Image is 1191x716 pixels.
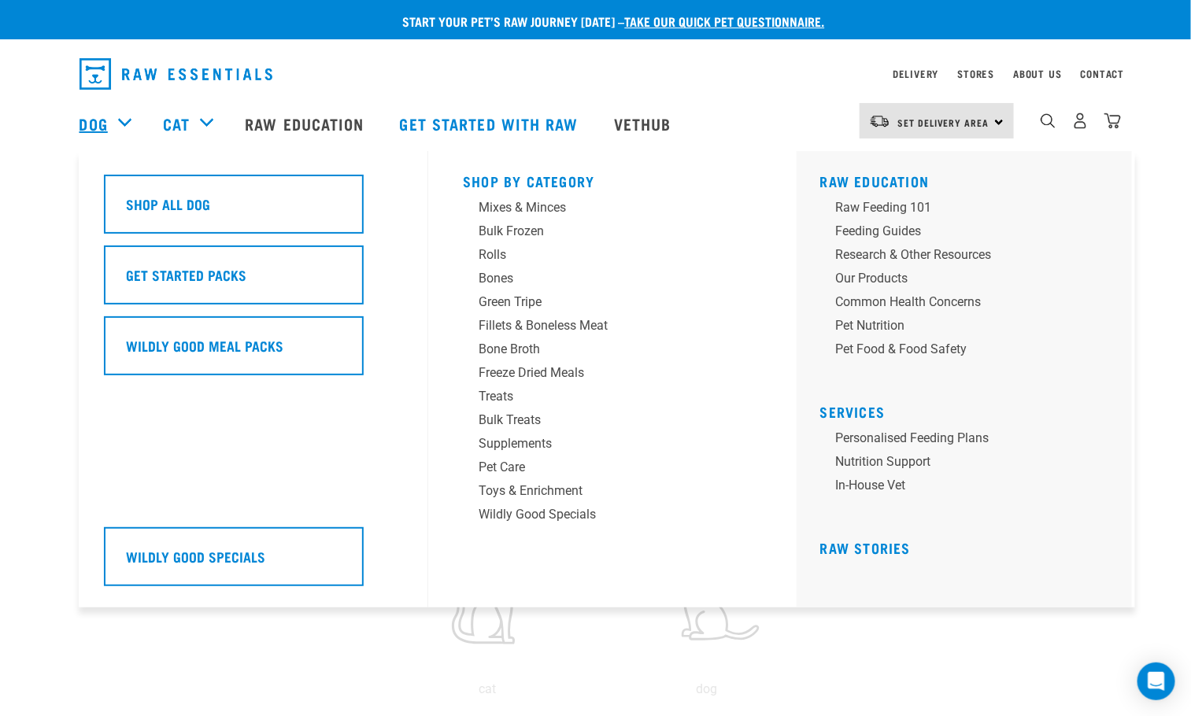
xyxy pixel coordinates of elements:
div: Rolls [479,245,724,264]
div: Open Intercom Messenger [1137,662,1175,700]
h5: Services [820,404,1119,416]
a: Bulk Treats [463,411,762,434]
h5: Shop By Category [463,173,762,186]
a: take our quick pet questionnaire. [625,17,825,24]
a: Vethub [598,92,691,155]
a: Feeding Guides [820,222,1119,245]
div: Pet Food & Food Safety [836,340,1082,359]
a: Wildly Good Meal Packs [104,316,403,387]
a: Supplements [463,434,762,458]
a: Raw Stories [820,544,911,552]
div: Freeze Dried Meals [479,364,724,382]
a: Bulk Frozen [463,222,762,245]
a: Contact [1081,71,1125,76]
a: Common Health Concerns [820,293,1119,316]
a: Rolls [463,245,762,269]
img: user.png [1072,113,1089,129]
a: Toys & Enrichment [463,482,762,505]
div: Bones [479,269,724,288]
a: Research & Other Resources [820,245,1119,269]
div: Bulk Treats [479,411,724,430]
a: Wildly Good Specials [104,527,403,598]
div: Pet Nutrition [836,316,1082,335]
a: Pet Care [463,458,762,482]
a: Freeze Dried Meals [463,364,762,387]
a: Wildly Good Specials [463,505,762,529]
a: Pet Nutrition [820,316,1119,340]
img: van-moving.png [869,114,890,128]
a: Raw Feeding 101 [820,198,1119,222]
div: Our Products [836,269,1082,288]
a: In-house vet [820,476,1119,500]
a: Delivery [893,71,938,76]
div: Raw Feeding 101 [836,198,1082,217]
h5: Wildly Good Meal Packs [127,335,284,356]
nav: dropdown navigation [67,52,1125,96]
a: Nutrition Support [820,452,1119,476]
h5: Shop All Dog [127,194,211,214]
a: Stores [958,71,995,76]
a: Raw Education [229,92,383,155]
div: Pet Care [479,458,724,477]
div: Mixes & Minces [479,198,724,217]
a: Green Tripe [463,293,762,316]
a: Our Products [820,269,1119,293]
p: dog [601,680,813,699]
div: Research & Other Resources [836,245,1082,264]
a: Raw Education [820,177,930,185]
p: cat [382,680,594,699]
div: Green Tripe [479,293,724,312]
a: Shop All Dog [104,175,403,245]
div: Toys & Enrichment [479,482,724,500]
div: Bulk Frozen [479,222,724,241]
div: Bone Broth [479,340,724,359]
a: Personalised Feeding Plans [820,429,1119,452]
h5: Wildly Good Specials [127,546,266,567]
h5: Get Started Packs [127,264,247,285]
div: Supplements [479,434,724,453]
div: Wildly Good Specials [479,505,724,524]
a: Fillets & Boneless Meat [463,316,762,340]
a: Pet Food & Food Safety [820,340,1119,364]
div: Common Health Concerns [836,293,1082,312]
a: About Us [1013,71,1061,76]
a: Bone Broth [463,340,762,364]
div: Fillets & Boneless Meat [479,316,724,335]
a: Cat [163,112,190,135]
div: Treats [479,387,724,406]
img: Raw Essentials Logo [80,58,272,90]
a: Get started with Raw [384,92,598,155]
span: Set Delivery Area [898,120,989,125]
img: home-icon@2x.png [1104,113,1121,129]
div: Feeding Guides [836,222,1082,241]
a: Treats [463,387,762,411]
img: home-icon-1@2x.png [1041,113,1056,128]
a: Dog [80,112,108,135]
a: Mixes & Minces [463,198,762,222]
a: Get Started Packs [104,245,403,316]
a: Bones [463,269,762,293]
